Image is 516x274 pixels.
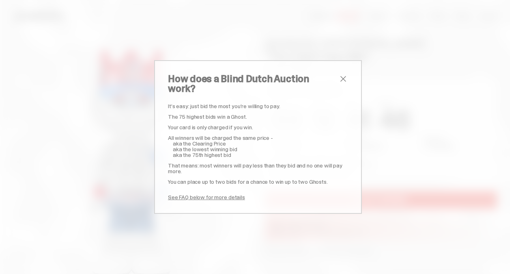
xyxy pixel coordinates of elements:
p: The 75 highest bids win a Ghost. [168,114,348,120]
p: Your card is only charged if you win. [168,124,348,130]
span: aka the Clearing Price [173,140,226,147]
p: All winners will be charged the same price - [168,135,348,141]
span: aka the 75th highest bid [173,151,231,159]
p: You can place up to two bids for a chance to win up to two Ghosts. [168,179,348,185]
p: That means: most winners will pay less than they bid and no one will pay more. [168,163,348,174]
button: close [338,74,348,84]
span: aka the lowest winning bid [173,146,237,153]
h2: How does a Blind Dutch Auction work? [168,74,338,94]
a: See FAQ below for more details [168,194,245,201]
p: It’s easy: just bid the most you’re willing to pay. [168,103,348,109]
